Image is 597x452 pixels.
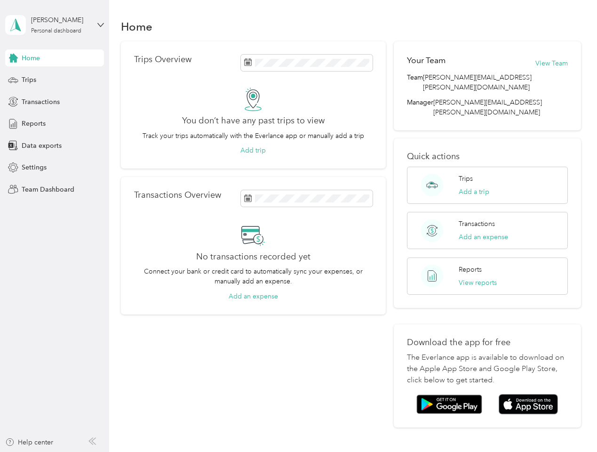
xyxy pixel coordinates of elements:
button: Add a trip [459,187,489,197]
p: Reports [459,265,482,274]
p: Download the app for free [407,338,567,347]
p: Track your trips automatically with the Everlance app or manually add a trip [143,131,364,141]
p: Quick actions [407,152,567,161]
button: View Team [535,58,568,68]
h2: You don’t have any past trips to view [182,116,325,126]
p: Transactions Overview [134,190,221,200]
button: Add trip [240,145,266,155]
span: Trips [22,75,36,85]
span: Team [407,73,423,92]
p: Trips [459,174,473,184]
h1: Home [121,22,152,32]
p: Connect your bank or credit card to automatically sync your expenses, or manually add an expense. [134,266,373,286]
span: Team Dashboard [22,185,74,194]
span: [PERSON_NAME][EMAIL_ADDRESS][PERSON_NAME][DOMAIN_NAME] [433,98,542,116]
button: View reports [459,278,497,288]
button: Help center [5,437,53,447]
button: Add an expense [459,232,508,242]
p: Trips Overview [134,55,191,65]
span: Transactions [22,97,60,107]
img: App store [499,394,558,414]
div: Personal dashboard [31,28,81,34]
h2: Your Team [407,55,446,66]
div: [PERSON_NAME] [31,15,90,25]
p: Transactions [459,219,495,229]
span: Manager [407,97,433,117]
p: The Everlance app is available to download on the Apple App Store and Google Play Store, click be... [407,352,567,386]
span: Settings [22,162,47,172]
span: Data exports [22,141,62,151]
button: Add an expense [229,291,278,301]
span: [PERSON_NAME][EMAIL_ADDRESS][PERSON_NAME][DOMAIN_NAME] [423,73,567,92]
h2: No transactions recorded yet [196,252,310,262]
span: Reports [22,119,46,129]
span: Home [22,53,40,63]
img: Google play [416,395,482,414]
